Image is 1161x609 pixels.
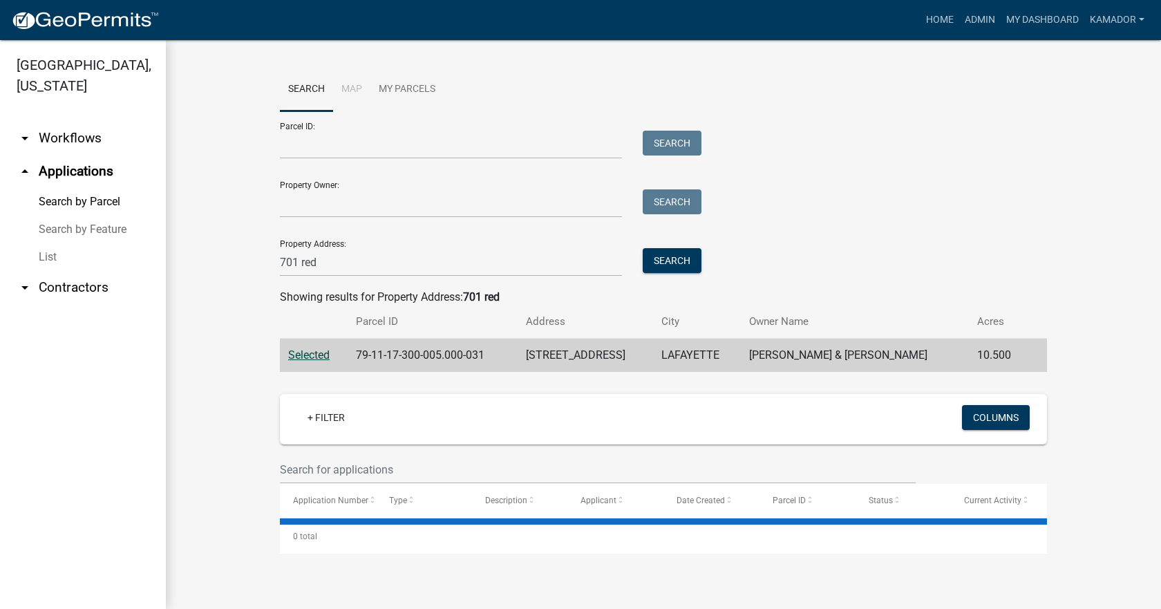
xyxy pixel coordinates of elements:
datatable-header-cell: Applicant [567,484,663,517]
div: Showing results for Property Address: [280,289,1047,306]
a: Search [280,68,333,112]
span: Date Created [677,496,725,505]
datatable-header-cell: Parcel ID [759,484,856,517]
span: Status [869,496,893,505]
th: Parcel ID [348,306,518,338]
button: Search [643,131,701,156]
input: Search for applications [280,456,916,484]
span: Current Activity [964,496,1021,505]
div: 0 total [280,519,1047,554]
a: My Parcels [370,68,444,112]
datatable-header-cell: Current Activity [951,484,1047,517]
button: Columns [962,405,1030,430]
th: Owner Name [741,306,969,338]
datatable-header-cell: Type [376,484,472,517]
span: Applicant [580,496,616,505]
button: Search [643,189,701,214]
span: Type [389,496,407,505]
span: Application Number [293,496,368,505]
a: My Dashboard [1001,7,1084,33]
td: [STREET_ADDRESS] [518,339,654,373]
i: arrow_drop_down [17,279,33,296]
a: Home [921,7,959,33]
a: + Filter [296,405,356,430]
strong: 701 red [463,290,500,303]
datatable-header-cell: Status [856,484,952,517]
th: Acres [969,306,1028,338]
th: Address [518,306,654,338]
td: LAFAYETTE [653,339,740,373]
button: Search [643,248,701,273]
datatable-header-cell: Date Created [663,484,759,517]
a: Admin [959,7,1001,33]
a: Kamador [1084,7,1150,33]
span: Parcel ID [773,496,806,505]
datatable-header-cell: Description [472,484,568,517]
datatable-header-cell: Application Number [280,484,376,517]
td: [PERSON_NAME] & [PERSON_NAME] [741,339,969,373]
a: Selected [288,348,330,362]
span: Description [485,496,527,505]
td: 79-11-17-300-005.000-031 [348,339,518,373]
i: arrow_drop_up [17,163,33,180]
td: 10.500 [969,339,1028,373]
i: arrow_drop_down [17,130,33,147]
th: City [653,306,740,338]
